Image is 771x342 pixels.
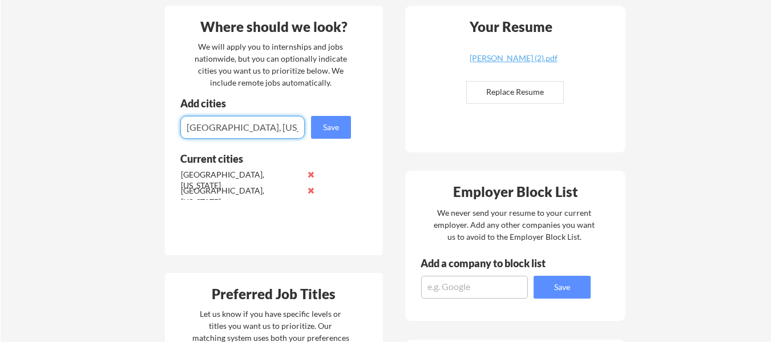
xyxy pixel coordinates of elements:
input: e.g. Los Angeles, CA [180,116,305,139]
div: Your Resume [455,20,568,34]
button: Save [534,276,591,299]
div: Add a company to block list [421,258,563,268]
div: [GEOGRAPHIC_DATA], [US_STATE] [181,185,301,207]
div: We will apply you to internships and jobs nationwide, but you can optionally indicate cities you ... [192,41,349,88]
div: [PERSON_NAME] (2).pdf [446,54,582,62]
div: We never send your resume to your current employer. Add any other companies you want us to avoid ... [433,207,596,243]
div: Where should we look? [168,20,380,34]
a: [PERSON_NAME] (2).pdf [446,54,582,72]
div: Add cities [180,98,354,108]
div: [GEOGRAPHIC_DATA], [US_STATE] [181,169,301,191]
div: Employer Block List [410,185,622,199]
div: Preferred Job Titles [168,287,380,301]
div: Current cities [180,154,338,164]
button: Save [311,116,351,139]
